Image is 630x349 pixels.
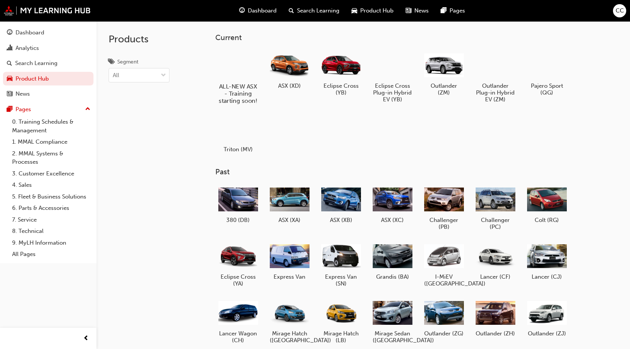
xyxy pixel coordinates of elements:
span: guage-icon [239,6,245,16]
h5: Outlander (ZM) [424,82,464,96]
h5: Eclipse Cross Plug-in Hybrid EV (YB) [373,82,412,103]
a: Analytics [3,41,93,55]
a: 2. MMAL Systems & Processes [9,148,93,168]
h5: Eclipse Cross (YA) [218,273,258,287]
a: Outlander (ZM) [421,48,467,99]
h5: ALL-NEW ASX - Training starting soon! [217,83,259,104]
a: Eclipse Cross Plug-in Hybrid EV (YB) [370,48,415,105]
a: Express Van (SN) [318,239,364,290]
a: ASX (XA) [267,183,312,226]
a: Product Hub [3,72,93,86]
a: Triton (MV) [215,112,261,155]
h5: Colt (RG) [527,217,567,223]
h5: ASX (XA) [270,217,310,223]
span: tags-icon [109,59,114,66]
a: ASX (XC) [370,183,415,226]
div: All [113,71,119,80]
h5: Express Van [270,273,310,280]
img: mmal [4,6,91,16]
span: pages-icon [441,6,446,16]
span: search-icon [7,60,12,67]
a: 7. Service [9,214,93,226]
a: guage-iconDashboard [233,3,283,19]
h5: 380 (DB) [218,217,258,223]
a: Mirage Sedan ([GEOGRAPHIC_DATA]) [370,296,415,347]
span: prev-icon [83,334,89,343]
span: guage-icon [7,29,12,36]
h5: Mirage Sedan ([GEOGRAPHIC_DATA]) [373,330,412,344]
span: News [414,6,429,15]
a: ASX (XD) [267,48,312,92]
h5: Triton (MV) [218,146,258,153]
div: Dashboard [16,28,44,37]
h5: Mirage Hatch ([GEOGRAPHIC_DATA]) [270,330,310,344]
a: Mirage Hatch (LB) [318,296,364,347]
a: 4. Sales [9,179,93,191]
h5: Grandis (BA) [373,273,412,280]
a: Lancer (CJ) [524,239,569,283]
a: ALL-NEW ASX - Training starting soon! [215,48,261,105]
a: Search Learning [3,56,93,70]
span: down-icon [161,71,166,81]
a: 8. Technical [9,225,93,237]
span: CC [616,6,624,15]
a: Lancer (CF) [473,239,518,283]
h5: Eclipse Cross (YB) [321,82,361,96]
a: 1. MMAL Compliance [9,136,93,148]
a: Pajero Sport (QG) [524,48,569,99]
button: Pages [3,102,93,116]
a: Lancer Wagon (CH) [215,296,261,347]
a: 6. Parts & Accessories [9,202,93,214]
h5: ASX (XD) [270,82,310,89]
span: Product Hub [360,6,394,15]
h2: Products [109,33,170,45]
a: 0. Training Schedules & Management [9,116,93,136]
a: 380 (DB) [215,183,261,226]
button: CC [613,4,626,17]
a: Outlander (ZG) [421,296,467,340]
div: News [16,90,30,98]
a: car-iconProduct Hub [345,3,400,19]
a: search-iconSearch Learning [283,3,345,19]
h5: Outlander Plug-in Hybrid EV (ZM) [476,82,515,103]
h5: Lancer Wagon (CH) [218,330,258,344]
h5: ASX (XC) [373,217,412,223]
span: up-icon [85,104,90,114]
span: search-icon [289,6,294,16]
h5: ASX (XB) [321,217,361,223]
a: Outlander (ZJ) [524,296,569,340]
div: Analytics [16,44,39,53]
h5: I-MiEV ([GEOGRAPHIC_DATA]) [424,273,464,287]
a: I-MiEV ([GEOGRAPHIC_DATA]) [421,239,467,290]
h5: Outlander (ZH) [476,330,515,337]
button: DashboardAnalyticsSearch LearningProduct HubNews [3,24,93,102]
a: ASX (XB) [318,183,364,226]
span: news-icon [7,91,12,98]
div: Segment [117,58,138,66]
a: news-iconNews [400,3,435,19]
a: All Pages [9,248,93,260]
a: 5. Fleet & Business Solutions [9,191,93,203]
span: car-icon [352,6,357,16]
a: News [3,87,93,101]
span: pages-icon [7,106,12,113]
a: Colt (RG) [524,183,569,226]
h5: Express Van (SN) [321,273,361,287]
h5: Mirage Hatch (LB) [321,330,361,344]
h3: Past [215,168,618,176]
a: Dashboard [3,26,93,40]
h5: Outlander (ZG) [424,330,464,337]
span: Pages [450,6,465,15]
a: pages-iconPages [435,3,471,19]
span: Dashboard [248,6,277,15]
a: 9. MyLH Information [9,237,93,249]
div: Pages [16,105,31,114]
a: Express Van [267,239,312,283]
h5: Challenger (PB) [424,217,464,230]
div: Search Learning [15,59,58,68]
a: Challenger (PC) [473,183,518,233]
h5: Lancer (CF) [476,273,515,280]
a: Eclipse Cross (YB) [318,48,364,99]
